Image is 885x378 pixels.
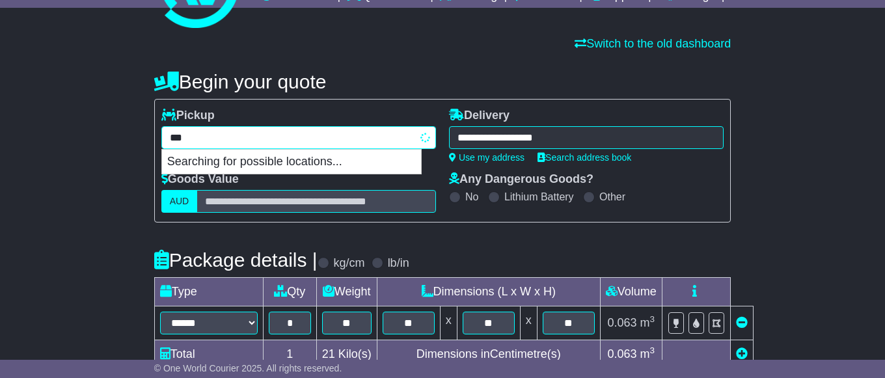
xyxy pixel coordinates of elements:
label: Delivery [449,109,510,123]
span: © One World Courier 2025. All rights reserved. [154,363,342,373]
td: 1 [263,340,316,369]
p: Searching for possible locations... [162,150,421,174]
label: AUD [161,190,198,213]
a: Use my address [449,152,524,163]
td: Dimensions (L x W x H) [377,278,600,306]
a: Add new item [736,347,748,360]
td: Volume [600,278,662,306]
td: Dimensions in Centimetre(s) [377,340,600,369]
label: Any Dangerous Goods? [449,172,593,187]
label: Goods Value [161,172,239,187]
label: No [465,191,478,203]
span: 0.063 [607,347,636,360]
td: Qty [263,278,316,306]
td: x [520,306,537,340]
td: Weight [316,278,377,306]
label: kg/cm [334,256,365,271]
sup: 3 [650,345,655,355]
label: Pickup [161,109,215,123]
span: 0.063 [607,316,636,329]
td: x [440,306,457,340]
label: lb/in [388,256,409,271]
span: m [640,316,655,329]
a: Switch to the old dashboard [575,37,731,50]
label: Other [599,191,625,203]
span: m [640,347,655,360]
sup: 3 [650,314,655,324]
a: Remove this item [736,316,748,329]
h4: Begin your quote [154,71,731,92]
label: Lithium Battery [504,191,574,203]
td: Total [154,340,263,369]
h4: Package details | [154,249,318,271]
span: 21 [322,347,335,360]
td: Kilo(s) [316,340,377,369]
td: Type [154,278,263,306]
a: Search address book [538,152,631,163]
